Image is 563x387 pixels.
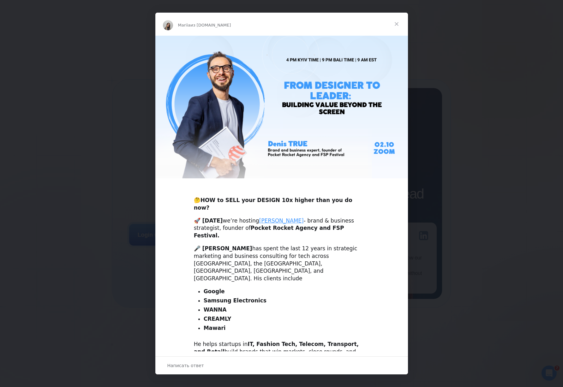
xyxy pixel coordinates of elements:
[204,297,267,304] b: Samsung Electronics
[167,361,204,370] span: Написать ответ
[194,245,252,252] b: 🎤 [PERSON_NAME]
[194,341,369,363] div: He helps startups in build brands that win markets, close rounds, and attract the right people.
[194,225,344,239] b: Pocket Rocket Agency and FSP Festival.
[204,325,226,331] b: Mawari
[194,217,369,240] div: we’re hosting - brand & business strategist, founder of
[385,13,408,35] span: Закрыть
[204,307,227,313] b: WANNA
[259,217,304,224] a: [PERSON_NAME]
[194,189,369,211] div: 🤔
[194,217,223,224] b: 🚀 [DATE]
[155,356,408,374] div: Открыть разговор и ответить
[190,23,231,27] span: из [DOMAIN_NAME]
[194,341,359,355] b: IT, Fashion Tech, Telecom, Transport, and Retail
[204,316,231,322] b: CREAMLY
[194,197,352,211] b: HOW to SELL your DESIGN 10x higher than you do now?
[163,20,173,30] img: Profile image for Mariia
[178,23,191,27] span: Mariia
[204,288,225,295] b: Google
[194,245,369,283] div: has spent the last 12 years in strategic marketing and business consulting for tech across [GEOGR...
